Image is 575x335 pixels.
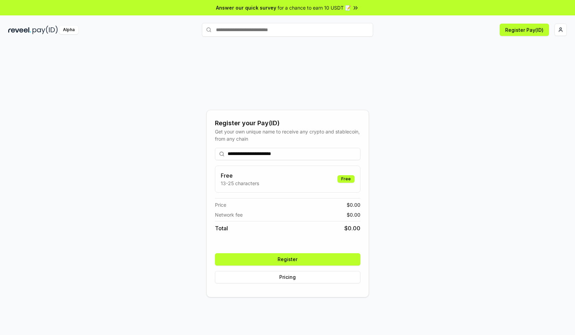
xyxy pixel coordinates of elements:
div: Get your own unique name to receive any crypto and stablecoin, from any chain [215,128,360,142]
span: Price [215,201,226,208]
img: reveel_dark [8,26,31,34]
span: Answer our quick survey [216,4,276,11]
span: for a chance to earn 10 USDT 📝 [278,4,351,11]
button: Register Pay(ID) [500,24,549,36]
div: Register your Pay(ID) [215,118,360,128]
span: $ 0.00 [347,201,360,208]
span: Network fee [215,211,243,218]
span: Total [215,224,228,232]
button: Pricing [215,271,360,283]
button: Register [215,253,360,266]
p: 13-25 characters [221,180,259,187]
span: $ 0.00 [347,211,360,218]
span: $ 0.00 [344,224,360,232]
div: Alpha [59,26,78,34]
div: Free [337,175,355,183]
h3: Free [221,171,259,180]
img: pay_id [33,26,58,34]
